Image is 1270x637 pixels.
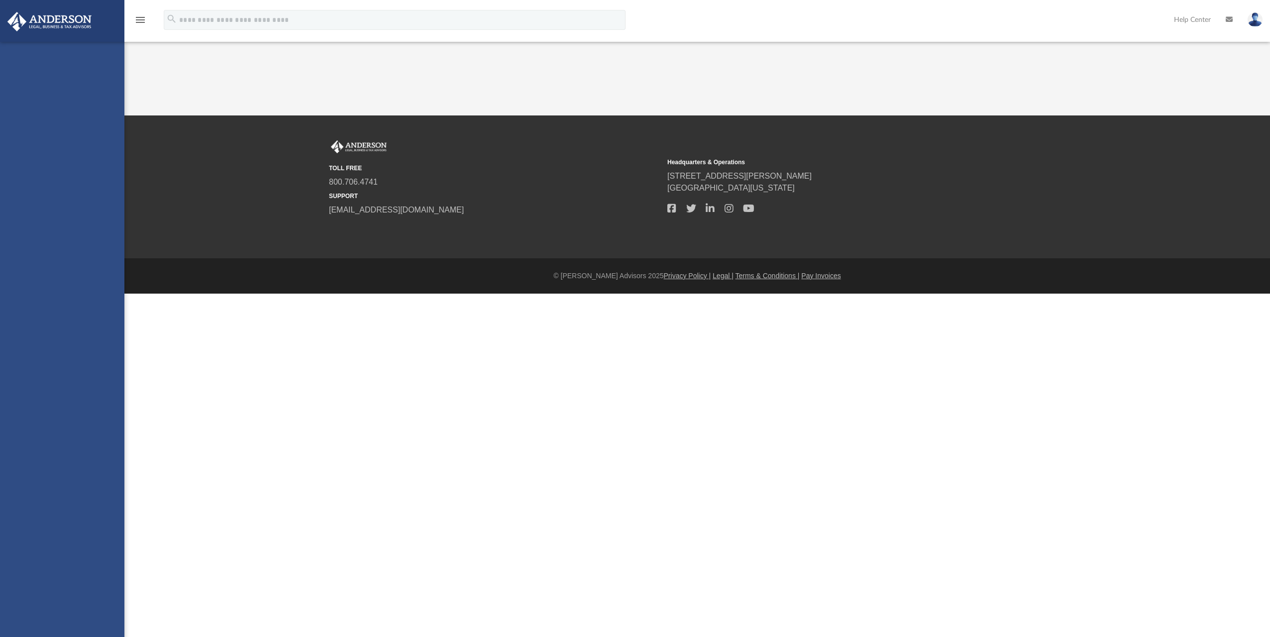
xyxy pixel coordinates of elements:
[134,14,146,26] i: menu
[329,140,389,153] img: Anderson Advisors Platinum Portal
[1248,12,1263,27] img: User Pic
[664,272,711,280] a: Privacy Policy |
[124,271,1270,281] div: © [PERSON_NAME] Advisors 2025
[713,272,734,280] a: Legal |
[134,19,146,26] a: menu
[736,272,800,280] a: Terms & Conditions |
[329,164,660,173] small: TOLL FREE
[801,272,841,280] a: Pay Invoices
[166,13,177,24] i: search
[667,158,999,167] small: Headquarters & Operations
[329,206,464,214] a: [EMAIL_ADDRESS][DOMAIN_NAME]
[4,12,95,31] img: Anderson Advisors Platinum Portal
[329,192,660,201] small: SUPPORT
[667,184,795,192] a: [GEOGRAPHIC_DATA][US_STATE]
[329,178,378,186] a: 800.706.4741
[667,172,812,180] a: [STREET_ADDRESS][PERSON_NAME]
